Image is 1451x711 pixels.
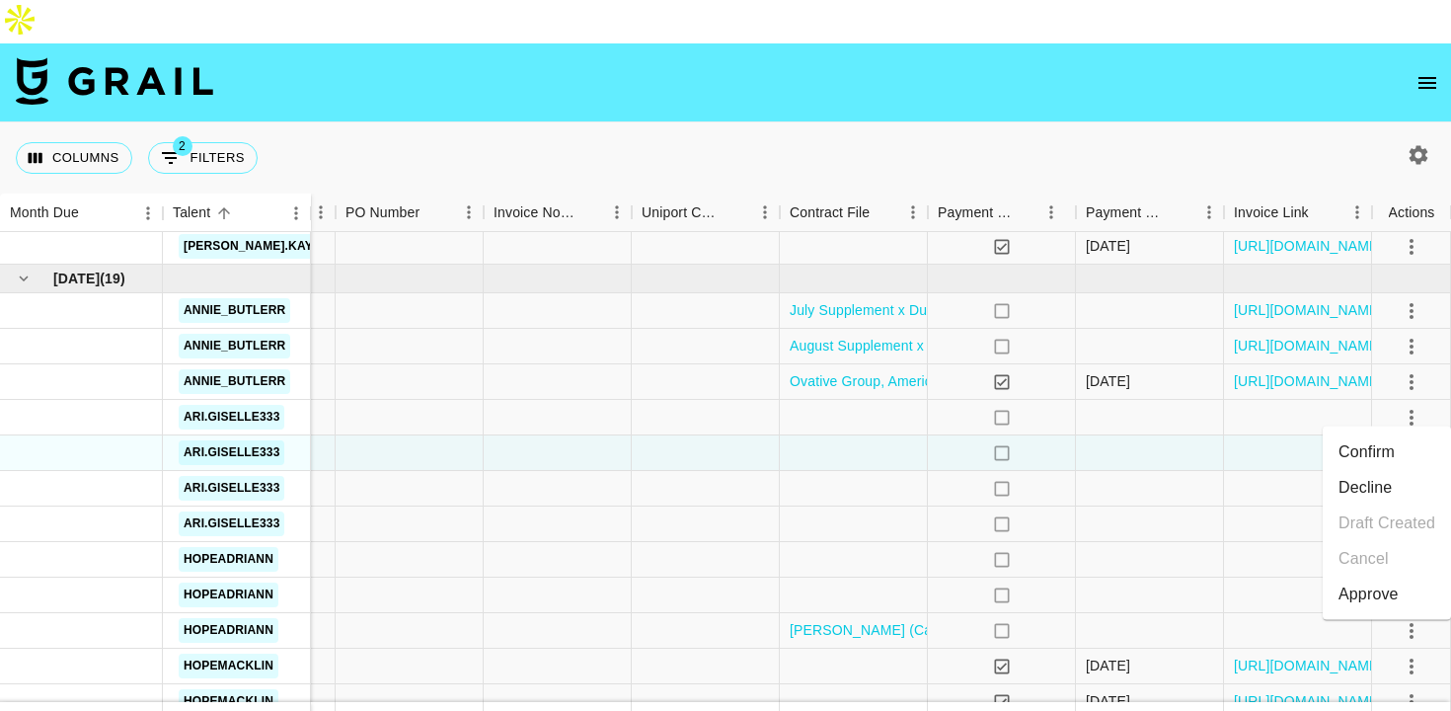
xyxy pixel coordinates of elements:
div: 8/11/2025 [1086,691,1130,711]
button: Show filters [148,142,258,174]
a: [URL][DOMAIN_NAME] [1234,656,1383,675]
span: [DATE] [53,269,100,288]
button: select merge strategy [1395,294,1428,328]
button: Menu [1194,197,1224,227]
div: Invoice Link [1234,194,1309,232]
button: Sort [870,198,897,226]
div: 8/3/2025 [1086,236,1130,256]
a: hopeadriann [179,547,278,572]
div: Payment Sent Date [1086,194,1167,232]
div: Invoice Notes [484,194,632,232]
div: Invoice Link [1224,194,1372,232]
button: Sort [1309,198,1336,226]
button: Menu [602,197,632,227]
a: [URL][DOMAIN_NAME] [1234,236,1383,256]
a: annie_butlerr [179,298,290,323]
div: Contract File [790,194,870,232]
a: [PERSON_NAME].kay21 [179,234,331,259]
a: [URL][DOMAIN_NAME] [1234,371,1383,391]
li: Confirm [1323,434,1451,470]
a: [URL][DOMAIN_NAME] [1234,300,1383,320]
div: Uniport Contact Email [642,194,723,232]
div: Payment Sent [938,194,1015,232]
a: hopeadriann [179,583,278,607]
a: ari.giselle333 [179,405,284,430]
button: select merge strategy [1395,650,1428,683]
div: Actions [1372,194,1451,232]
button: Sort [210,199,238,227]
button: Sort [1167,198,1194,226]
div: Approve [1338,583,1399,606]
button: Sort [79,199,107,227]
button: Menu [306,197,336,227]
a: ari.giselle333 [179,476,284,501]
button: open drawer [1408,63,1447,103]
div: PO Number [345,194,420,232]
button: hide children [10,265,38,292]
div: 8/7/2025 [1086,656,1130,675]
a: annie_butlerr [179,334,290,358]
button: select merge strategy [1395,230,1428,264]
div: Talent [173,194,210,232]
button: Menu [281,198,311,228]
button: Menu [750,197,780,227]
a: ari.giselle333 [179,512,284,536]
a: ari.giselle333 [179,440,284,465]
button: Sort [574,198,602,226]
button: Sort [723,198,750,226]
div: Payment Sent [928,194,1076,232]
div: Month Due [10,194,79,232]
button: Select columns [16,142,132,174]
div: Uniport Contact Email [632,194,780,232]
button: Menu [1342,197,1372,227]
div: Payment Sent Date [1076,194,1224,232]
a: [URL][DOMAIN_NAME] [1234,336,1383,355]
img: Grail Talent [16,57,213,105]
div: 8/11/2025 [1086,371,1130,391]
a: Ovative Group, American Eagle - @annie_butlerr - Instagram.TikTok, BTS 2025 - signed.pdf [790,371,1365,391]
button: Menu [454,197,484,227]
div: Talent [163,194,311,232]
span: ( 19 ) [100,269,125,288]
button: Menu [898,197,928,227]
button: Menu [133,198,163,228]
li: Decline [1323,470,1451,506]
button: select merge strategy [1395,401,1428,434]
div: Invoice Notes [494,194,574,232]
div: Special Booking Type [188,194,336,232]
a: hopeadriann [179,618,278,643]
button: select merge strategy [1395,614,1428,648]
div: Actions [1389,194,1435,232]
a: [URL][DOMAIN_NAME] [1234,691,1383,711]
div: Contract File [780,194,928,232]
div: PO Number [336,194,484,232]
a: July Supplement x Duo Campaign_ Wellbel Influencer Contract.pdf [790,300,1208,320]
button: Sort [420,198,447,226]
a: annie_butlerr [179,369,290,394]
button: select merge strategy [1395,365,1428,399]
button: Sort [1015,198,1042,226]
a: [PERSON_NAME] (Campaign 2) MOA - [GEOGRAPHIC_DATA] Fully Signed.pdf [790,620,1294,640]
button: Menu [1036,197,1066,227]
a: August Supplement x Duo Campaign_ Wellbel Influencer Contract (1).pdf [790,336,1249,355]
span: 2 [173,136,192,156]
a: hopemacklin [179,654,278,678]
button: select merge strategy [1395,330,1428,363]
